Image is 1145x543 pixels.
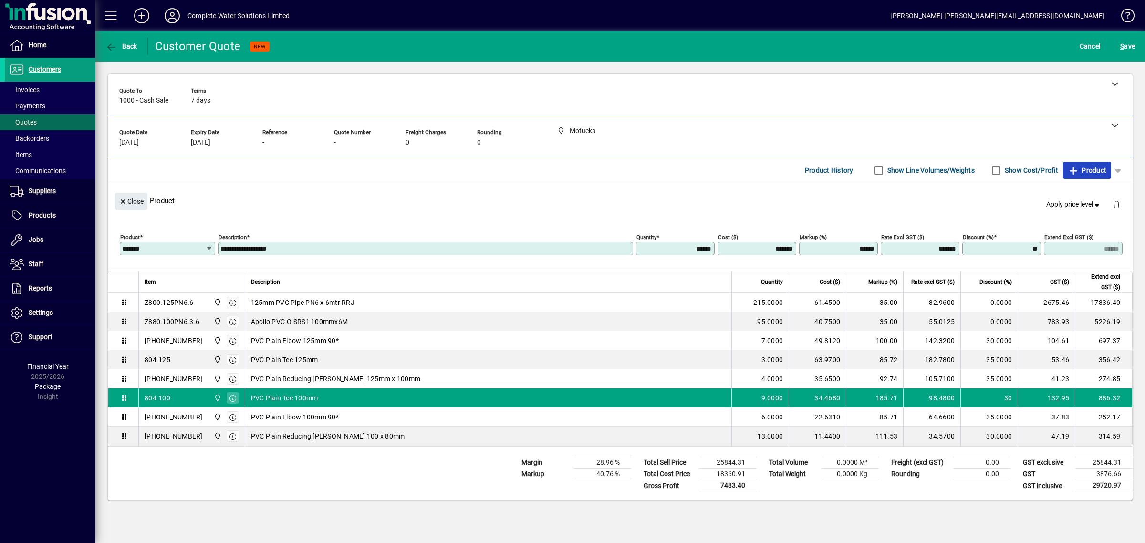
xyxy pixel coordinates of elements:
td: 29720.97 [1075,480,1133,492]
div: [PHONE_NUMBER] [145,431,203,441]
a: Backorders [5,130,95,146]
mat-label: Product [120,234,140,240]
span: 125mm PVC Pipe PN6 x 6mtr RRJ [251,298,354,307]
td: 92.74 [846,369,903,388]
mat-label: Extend excl GST ($) [1044,234,1093,240]
td: 0.0000 [960,312,1018,331]
td: 185.71 [846,388,903,407]
button: Save [1118,38,1137,55]
span: 4.0000 [761,374,783,384]
span: Extend excl GST ($) [1081,271,1120,292]
td: 61.4500 [789,293,846,312]
div: [PERSON_NAME] [PERSON_NAME][EMAIL_ADDRESS][DOMAIN_NAME] [890,8,1104,23]
span: PVC Plain Reducing [PERSON_NAME] 125mm x 100mm [251,374,421,384]
mat-label: Markup (%) [800,234,827,240]
button: Delete [1105,193,1128,216]
span: Quantity [761,277,783,287]
td: Margin [517,457,574,469]
td: 783.93 [1018,312,1075,331]
span: Home [29,41,46,49]
span: 215.0000 [753,298,783,307]
button: Cancel [1077,38,1103,55]
td: 63.9700 [789,350,846,369]
span: Apply price level [1046,199,1102,209]
span: Products [29,211,56,219]
td: 2675.46 [1018,293,1075,312]
span: Motueka [211,316,222,327]
td: 35.6500 [789,369,846,388]
td: 53.46 [1018,350,1075,369]
label: Show Line Volumes/Weights [885,166,975,175]
span: PVC Plain Elbow 125mm 90* [251,336,339,345]
mat-label: Rate excl GST ($) [881,234,924,240]
div: [PHONE_NUMBER] [145,336,203,345]
a: Support [5,325,95,349]
td: 85.72 [846,350,903,369]
span: Motueka [211,297,222,308]
span: 9.0000 [761,393,783,403]
td: 252.17 [1075,407,1132,427]
span: 3.0000 [761,355,783,365]
mat-label: Cost ($) [718,234,738,240]
div: Product [108,183,1133,218]
span: 7 days [191,97,210,104]
div: Z800.125PN6.6 [145,298,193,307]
span: Customers [29,65,61,73]
button: Product History [801,162,857,179]
mat-label: Quantity [636,234,656,240]
span: Product History [805,163,854,178]
span: [DATE] [119,139,139,146]
a: Communications [5,163,95,179]
span: Apollo PVC-O SRS1 100mmx6M [251,317,348,326]
td: 30.0000 [960,331,1018,350]
a: Home [5,33,95,57]
span: PVC Plain Tee 100mm [251,393,318,403]
td: 0.00 [953,469,1010,480]
a: Payments [5,98,95,114]
div: 804-125 [145,355,170,365]
td: 35.00 [846,293,903,312]
span: PVC Plain Reducing [PERSON_NAME] 100 x 80mm [251,431,405,441]
span: Package [35,383,61,390]
td: 40.7500 [789,312,846,331]
span: Staff [29,260,43,268]
td: 7483.40 [699,480,757,492]
span: 7.0000 [761,336,783,345]
span: - [334,139,336,146]
td: 25844.31 [699,457,757,469]
span: PVC Plain Tee 125mm [251,355,318,365]
span: Discount (%) [979,277,1012,287]
span: [DATE] [191,139,210,146]
app-page-header-button: Close [113,197,150,205]
td: 18360.91 [699,469,757,480]
td: 314.59 [1075,427,1132,446]
span: Rate excl GST ($) [911,277,955,287]
div: Z880.100PN6.3.6 [145,317,199,326]
span: 13.0000 [757,431,783,441]
mat-label: Description [219,234,247,240]
app-page-header-button: Back [95,38,148,55]
span: Invoices [10,86,40,94]
td: 3876.66 [1075,469,1133,480]
td: 30.0000 [960,427,1018,446]
a: Settings [5,301,95,325]
div: 98.4800 [909,393,955,403]
td: 0.0000 M³ [822,457,879,469]
span: 6.0000 [761,412,783,422]
td: 25844.31 [1075,457,1133,469]
td: 47.19 [1018,427,1075,446]
td: 35.0000 [960,369,1018,388]
td: 34.4680 [789,388,846,407]
span: Motueka [211,431,222,441]
a: Quotes [5,114,95,130]
div: [PHONE_NUMBER] [145,374,203,384]
span: Motueka [211,393,222,403]
button: Back [103,38,140,55]
span: Jobs [29,236,43,243]
div: [PHONE_NUMBER] [145,412,203,422]
span: - [262,139,264,146]
span: Back [105,42,137,50]
td: 356.42 [1075,350,1132,369]
a: Knowledge Base [1114,2,1133,33]
div: 64.6600 [909,412,955,422]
